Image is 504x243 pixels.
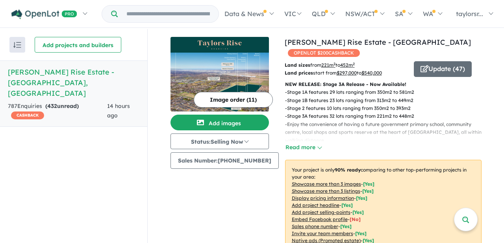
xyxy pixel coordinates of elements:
span: 14 hours ago [107,102,130,119]
span: [ Yes ] [356,195,367,201]
span: [ Yes ] [355,230,367,236]
span: [ No ] [350,216,361,222]
img: Taylors Rise Estate - Deanside Logo [174,40,266,49]
b: 90 % ready [335,167,361,173]
u: Sales phone number [292,223,338,229]
sup: 2 [353,62,355,66]
u: Showcase more than 3 images [292,181,361,187]
u: Embed Facebook profile [292,216,348,222]
span: [ Yes ] [363,181,374,187]
sup: 2 [334,62,335,66]
p: - Stage 1B features 23 lots ranging from 313m2 to 449m2 [285,97,488,104]
u: Invite your team members [292,230,353,236]
button: Read more [285,143,322,152]
button: Sales Number:[PHONE_NUMBER] [170,152,279,169]
u: Display pricing information [292,195,354,201]
span: to [357,70,382,76]
b: Land prices [285,70,313,76]
button: Status:Selling Now [170,133,269,149]
strong: ( unread) [45,102,79,110]
b: Land sizes [285,62,310,68]
u: Add project selling-points [292,209,350,215]
u: Add project headline [292,202,339,208]
u: 221 m [321,62,335,68]
p: - Stage 1A features 29 lots ranging from 350m2 to 581m2 [285,88,488,96]
h5: [PERSON_NAME] Rise Estate - [GEOGRAPHIC_DATA] , [GEOGRAPHIC_DATA] [8,67,139,99]
span: CASHBACK [11,111,44,119]
span: [ Yes ] [341,202,353,208]
img: Taylors Rise Estate - Deanside [170,53,269,111]
p: NEW RELEASE: Stage 3A Release - Now Available! [285,80,482,88]
p: from [285,61,408,69]
span: [ Yes ] [362,188,374,194]
span: [ Yes ] [352,209,364,215]
p: - Stage 2 features 10 lots ranging from 350m2 to 393m2 [285,104,488,112]
span: [ Yes ] [340,223,352,229]
u: $ 297,000 [337,70,357,76]
button: Update (47) [414,61,472,77]
span: OPENLOT $ 200 CASHBACK [288,49,360,57]
p: - Stage 3A features 32 lots ranging from 221m2 to 448m2 [285,112,488,120]
button: Image order (11) [194,92,273,108]
img: Openlot PRO Logo White [11,9,77,19]
a: [PERSON_NAME] Rise Estate - [GEOGRAPHIC_DATA] [285,38,471,47]
button: Add images [170,115,269,130]
u: Showcase more than 3 listings [292,188,360,194]
input: Try estate name, suburb, builder or developer [119,5,217,22]
u: $ 540,000 [361,70,382,76]
a: Taylors Rise Estate - Deanside LogoTaylors Rise Estate - Deanside [170,37,269,111]
span: 432 [47,102,57,110]
span: taylorsr... [456,10,483,18]
u: 452 m [340,62,355,68]
img: sort.svg [13,42,21,48]
p: - Enjoy the convenience of having a future government primary school, community centre, local sho... [285,121,488,144]
button: Add projects and builders [35,37,121,53]
p: start from [285,69,408,77]
span: to [335,62,355,68]
div: 787 Enquir ies [8,102,107,121]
